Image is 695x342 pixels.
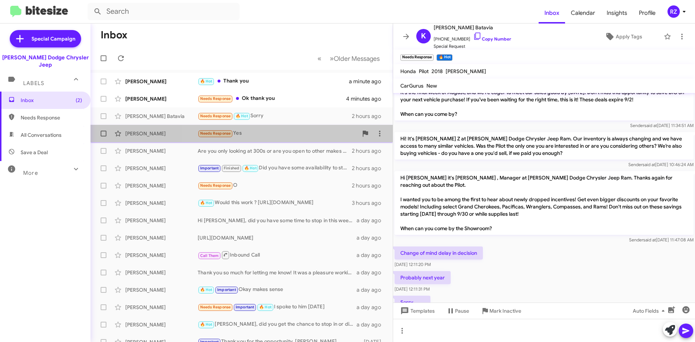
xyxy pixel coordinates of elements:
[198,250,357,259] div: Inbound Call
[400,54,434,61] small: Needs Response
[357,321,387,328] div: a day ago
[352,165,387,172] div: 2 hours ago
[125,304,198,311] div: [PERSON_NAME]
[198,269,357,276] div: Thank you so much for letting me know! It was a pleasure working with you!
[489,304,521,317] span: Mark Inactive
[346,95,387,102] div: 4 minutes ago
[395,262,431,267] span: [DATE] 12:11:20 PM
[395,286,430,292] span: [DATE] 12:11:31 PM
[23,170,38,176] span: More
[633,3,661,24] a: Profile
[434,23,511,32] span: [PERSON_NAME] Batavia
[395,171,694,235] p: Hi [PERSON_NAME] it's [PERSON_NAME] , Manager at [PERSON_NAME] Dodge Chrysler Jeep Ram. Thanks ag...
[317,54,321,63] span: «
[200,114,231,118] span: Needs Response
[224,166,240,170] span: Finished
[395,246,483,259] p: Change of mind delay in decision
[200,166,219,170] span: Important
[236,305,254,309] span: Important
[627,304,673,317] button: Auto Fields
[434,43,511,50] span: Special Request
[125,182,198,189] div: [PERSON_NAME]
[473,36,511,42] a: Copy Number
[325,51,384,66] button: Next
[357,304,387,311] div: a day ago
[200,96,231,101] span: Needs Response
[198,112,352,120] div: Sorry
[200,131,231,136] span: Needs Response
[644,123,657,128] span: said at
[198,164,352,172] div: Did you have some availability to stop in [DATE]?
[586,30,660,43] button: Apply Tags
[125,252,198,259] div: [PERSON_NAME]
[539,3,565,24] a: Inbox
[357,269,387,276] div: a day ago
[475,304,527,317] button: Mark Inactive
[198,286,357,294] div: Okay makes sense
[330,54,334,63] span: »
[125,113,198,120] div: [PERSON_NAME] Batavia
[200,200,212,205] span: 🔥 Hot
[198,94,346,103] div: Ok thank you
[198,217,357,224] div: Hi [PERSON_NAME], did you have some time to stop in this weekend?
[643,162,655,167] span: said at
[200,305,231,309] span: Needs Response
[441,304,475,317] button: Pause
[200,79,212,84] span: 🔥 Hot
[455,304,469,317] span: Pause
[217,287,236,292] span: Important
[200,183,231,188] span: Needs Response
[400,68,416,75] span: Honda
[125,321,198,328] div: [PERSON_NAME]
[198,320,357,329] div: [PERSON_NAME], did you get the chance to stop in or did you want to reschedule?
[125,217,198,224] div: [PERSON_NAME]
[125,286,198,294] div: [PERSON_NAME]
[125,199,198,207] div: [PERSON_NAME]
[125,95,198,102] div: [PERSON_NAME]
[661,5,687,18] button: RZ
[352,113,387,120] div: 2 hours ago
[616,30,642,43] span: Apply Tags
[667,5,680,18] div: RZ
[395,132,694,160] p: Hi! It's [PERSON_NAME] Z at [PERSON_NAME] Dodge Chrysler Jeep Ram. Our inventory is always changi...
[630,123,694,128] span: Sender [DATE] 11:34:51 AM
[198,199,352,207] div: Would this work ? [URL][DOMAIN_NAME]
[446,68,486,75] span: [PERSON_NAME]
[437,54,452,61] small: 🔥 Hot
[31,35,75,42] span: Special Campaign
[21,131,62,139] span: All Conversations
[628,162,694,167] span: Sender [DATE] 10:46:24 AM
[393,304,441,317] button: Templates
[198,147,352,155] div: Are you only looking at 300s or are you open to other makes and models?
[434,32,511,43] span: [PHONE_NUMBER]
[334,55,380,63] span: Older Messages
[349,78,387,85] div: a minute ago
[21,97,82,104] span: Inbox
[76,97,82,104] span: (2)
[629,237,694,242] span: Sender [DATE] 11:47:08 AM
[125,165,198,172] div: [PERSON_NAME]
[431,68,443,75] span: 2018
[198,234,357,241] div: [URL][DOMAIN_NAME]
[357,252,387,259] div: a day ago
[200,322,212,327] span: 🔥 Hot
[21,114,82,121] span: Needs Response
[10,30,81,47] a: Special Campaign
[395,271,451,284] p: Probably next year
[200,253,219,258] span: Call Them
[198,181,352,190] div: O
[200,287,212,292] span: 🔥 Hot
[125,147,198,155] div: [PERSON_NAME]
[565,3,601,24] a: Calendar
[259,305,271,309] span: 🔥 Hot
[601,3,633,24] a: Insights
[643,237,656,242] span: said at
[125,130,198,137] div: [PERSON_NAME]
[125,269,198,276] div: [PERSON_NAME]
[125,234,198,241] div: [PERSON_NAME]
[198,77,349,85] div: Thank you
[352,182,387,189] div: 2 hours ago
[352,199,387,207] div: 3 hours ago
